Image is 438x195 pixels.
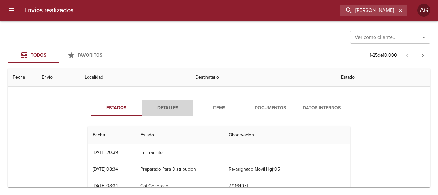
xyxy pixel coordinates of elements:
[415,48,430,63] span: Pagina siguiente
[31,52,46,58] span: Todos
[248,104,292,112] span: Documentos
[80,68,190,87] th: Localidad
[336,68,430,87] th: Estado
[300,104,343,112] span: Datos Internos
[37,68,80,87] th: Envio
[135,161,223,178] td: Preparado Para Distribucion
[135,126,223,144] th: Estado
[135,144,223,161] td: En Transito
[223,178,350,194] td: 771164971
[417,4,430,17] div: AG
[91,100,347,116] div: Tabs detalle de guia
[135,178,223,194] td: Cot Generado
[93,166,118,172] div: [DATE] 08:34
[93,183,118,189] div: [DATE] 08:34
[417,4,430,17] div: Abrir información de usuario
[223,126,350,144] th: Observacion
[340,5,396,16] input: buscar
[8,68,37,87] th: Fecha
[95,104,138,112] span: Estados
[88,126,135,144] th: Fecha
[223,161,350,178] td: Re-asignado Movil Hgj105
[24,5,73,15] h6: Envios realizados
[190,68,336,87] th: Destinatario
[419,33,428,42] button: Abrir
[8,48,110,63] div: Tabs Envios
[197,104,241,112] span: Items
[78,52,102,58] span: Favoritos
[93,150,118,155] div: [DATE] 20:39
[146,104,190,112] span: Detalles
[400,52,415,58] span: Pagina anterior
[370,52,397,58] p: 1 - 25 de 10.000
[4,3,19,18] button: menu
